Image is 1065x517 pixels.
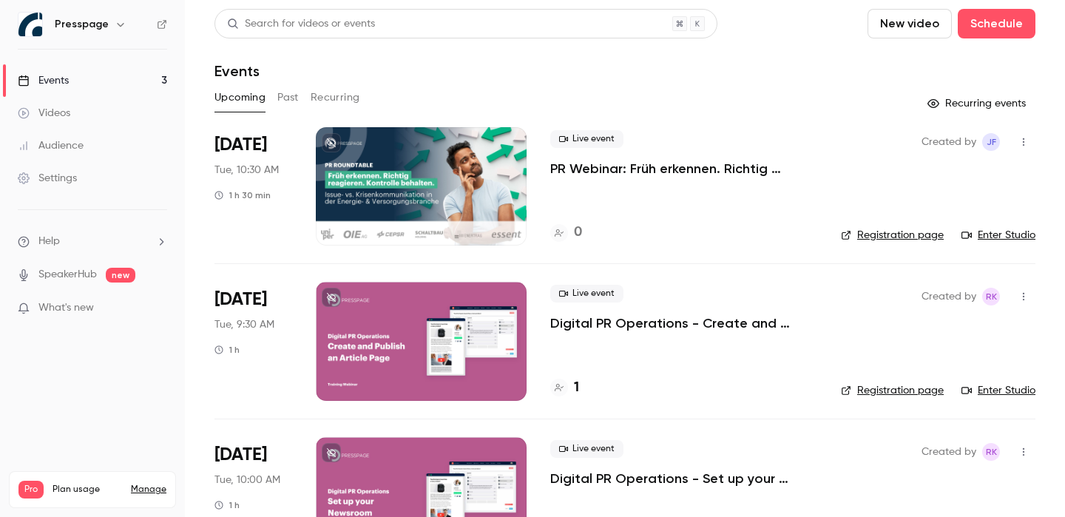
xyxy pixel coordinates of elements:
button: Recurring [311,86,360,109]
span: Created by [922,133,976,151]
a: 1 [550,378,579,398]
span: Created by [922,443,976,461]
a: SpeakerHub [38,267,97,283]
span: Live event [550,440,623,458]
div: Audience [18,138,84,153]
div: Settings [18,171,77,186]
span: Live event [550,130,623,148]
span: Created by [922,288,976,305]
a: Digital PR Operations - Set up your Newsroom [550,470,817,487]
span: What's new [38,300,94,316]
a: Enter Studio [961,383,1035,398]
button: Schedule [958,9,1035,38]
a: PR Webinar: Früh erkennen. Richtig reagieren. Kontrolle behalten. [550,160,817,178]
span: [DATE] [214,288,267,311]
a: Registration page [841,228,944,243]
span: RK [986,443,997,461]
button: Recurring events [921,92,1035,115]
span: RK [986,288,997,305]
a: Enter Studio [961,228,1035,243]
span: [DATE] [214,133,267,157]
div: 1 h [214,499,240,511]
div: Videos [18,106,70,121]
button: Past [277,86,299,109]
a: Manage [131,484,166,496]
span: [DATE] [214,443,267,467]
img: Presspage [18,13,42,36]
span: Jesse Finn-Brown [982,133,1000,151]
h6: Presspage [55,17,109,32]
a: 0 [550,223,582,243]
span: Pro [18,481,44,499]
span: Tue, 10:00 AM [214,473,280,487]
a: Registration page [841,383,944,398]
h1: Events [214,62,260,80]
div: Events [18,73,69,88]
div: Sep 30 Tue, 10:30 AM (Europe/Berlin) [214,127,292,246]
span: Robin Kleine [982,288,1000,305]
span: Tue, 10:30 AM [214,163,279,178]
button: Upcoming [214,86,266,109]
span: Help [38,234,60,249]
iframe: Noticeable Trigger [149,302,167,315]
div: 1 h [214,344,240,356]
span: Tue, 9:30 AM [214,317,274,332]
li: help-dropdown-opener [18,234,167,249]
span: Robin Kleine [982,443,1000,461]
span: new [106,268,135,283]
button: New video [868,9,952,38]
span: Live event [550,285,623,303]
span: Plan usage [53,484,122,496]
div: Nov 4 Tue, 9:30 AM (Europe/Amsterdam) [214,282,292,400]
h4: 1 [574,378,579,398]
div: 1 h 30 min [214,189,271,201]
h4: 0 [574,223,582,243]
span: JF [987,133,996,151]
div: Search for videos or events [227,16,375,32]
a: Digital PR Operations - Create and Publish an Article Page [550,314,817,332]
